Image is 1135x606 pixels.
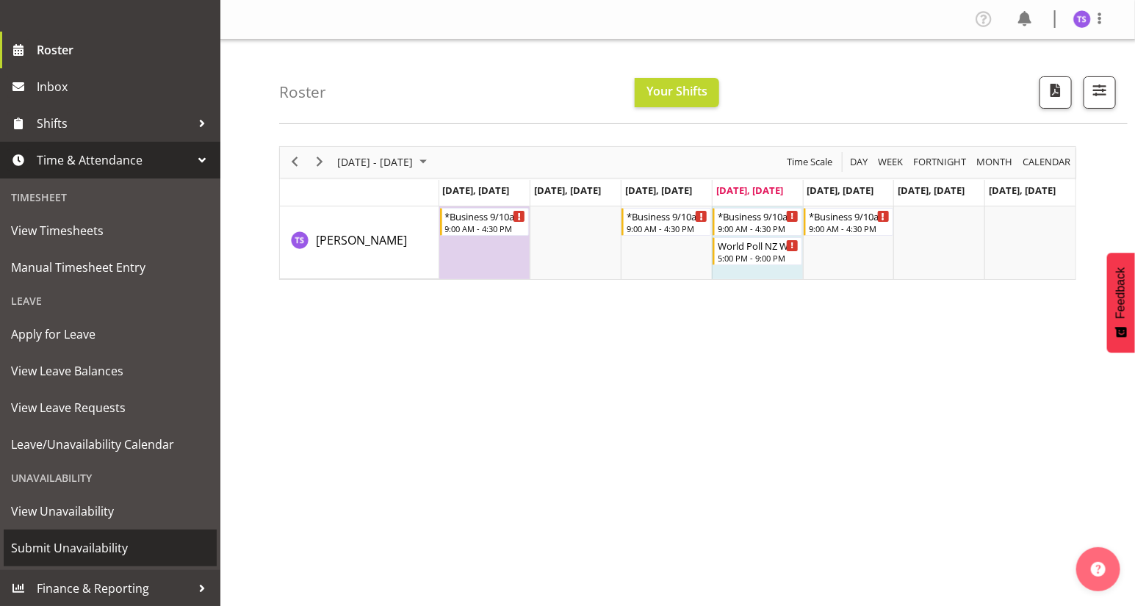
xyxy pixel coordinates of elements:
[989,184,1056,197] span: [DATE], [DATE]
[4,212,217,249] a: View Timesheets
[876,153,904,171] span: Week
[621,208,711,236] div: Titi Strickland"s event - *Business 9/10am ~ 4:30pm Begin From Wednesday, September 24, 2025 at 9...
[625,184,692,197] span: [DATE], [DATE]
[4,463,217,493] div: Unavailability
[646,83,707,99] span: Your Shifts
[285,153,305,171] button: Previous
[336,153,414,171] span: [DATE] - [DATE]
[4,286,217,316] div: Leave
[37,39,213,61] span: Roster
[4,249,217,286] a: Manual Timesheet Entry
[279,84,326,101] h4: Roster
[280,206,439,279] td: Titi Strickland resource
[4,389,217,426] a: View Leave Requests
[4,493,217,530] a: View Unavailability
[804,208,893,236] div: Titi Strickland"s event - *Business 9/10am ~ 4:30pm Begin From Friday, September 26, 2025 at 9:00...
[332,147,436,178] div: September 22 - 28, 2025
[718,223,799,234] div: 9:00 AM - 4:30 PM
[534,184,601,197] span: [DATE], [DATE]
[912,153,968,171] span: Fortnight
[310,153,330,171] button: Next
[4,353,217,389] a: View Leave Balances
[1039,76,1072,109] button: Download a PDF of the roster according to the set date range.
[11,220,209,242] span: View Timesheets
[848,153,869,171] span: Day
[716,184,783,197] span: [DATE], [DATE]
[4,316,217,353] a: Apply for Leave
[439,206,1075,279] table: Timeline Week of September 25, 2025
[307,147,332,178] div: next period
[627,223,707,234] div: 9:00 AM - 4:30 PM
[876,153,906,171] button: Timeline Week
[37,149,191,171] span: Time & Attendance
[4,530,217,566] a: Submit Unavailability
[11,323,209,345] span: Apply for Leave
[4,182,217,212] div: Timesheet
[11,256,209,278] span: Manual Timesheet Entry
[1091,562,1106,577] img: help-xxl-2.png
[809,209,890,223] div: *Business 9/10am ~ 4:30pm
[316,232,407,248] span: [PERSON_NAME]
[11,537,209,559] span: Submit Unavailability
[1084,76,1116,109] button: Filter Shifts
[282,147,307,178] div: previous period
[848,153,871,171] button: Timeline Day
[335,153,433,171] button: September 2025
[785,153,834,171] span: Time Scale
[11,500,209,522] span: View Unavailability
[1073,10,1091,28] img: titi-strickland1975.jpg
[279,146,1076,280] div: Timeline Week of September 25, 2025
[718,252,799,264] div: 5:00 PM - 9:00 PM
[316,231,407,249] a: [PERSON_NAME]
[11,433,209,455] span: Leave/Unavailability Calendar
[807,184,874,197] span: [DATE], [DATE]
[627,209,707,223] div: *Business 9/10am ~ 4:30pm
[718,209,799,223] div: *Business 9/10am ~ 4:30pm
[11,360,209,382] span: View Leave Balances
[1114,267,1128,319] span: Feedback
[975,153,1014,171] span: Month
[11,397,209,419] span: View Leave Requests
[809,223,890,234] div: 9:00 AM - 4:30 PM
[718,238,799,253] div: World Poll NZ Weekdays
[37,577,191,599] span: Finance & Reporting
[445,209,526,223] div: *Business 9/10am ~ 4:30pm
[713,208,802,236] div: Titi Strickland"s event - *Business 9/10am ~ 4:30pm Begin From Thursday, September 25, 2025 at 9:...
[785,153,835,171] button: Time Scale
[635,78,719,107] button: Your Shifts
[445,223,526,234] div: 9:00 AM - 4:30 PM
[911,153,969,171] button: Fortnight
[37,112,191,134] span: Shifts
[898,184,965,197] span: [DATE], [DATE]
[4,426,217,463] a: Leave/Unavailability Calendar
[974,153,1015,171] button: Timeline Month
[37,76,213,98] span: Inbox
[1020,153,1073,171] button: Month
[443,184,510,197] span: [DATE], [DATE]
[1021,153,1072,171] span: calendar
[713,237,802,265] div: Titi Strickland"s event - World Poll NZ Weekdays Begin From Thursday, September 25, 2025 at 5:00:...
[1107,253,1135,353] button: Feedback - Show survey
[440,208,530,236] div: Titi Strickland"s event - *Business 9/10am ~ 4:30pm Begin From Monday, September 22, 2025 at 9:00...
